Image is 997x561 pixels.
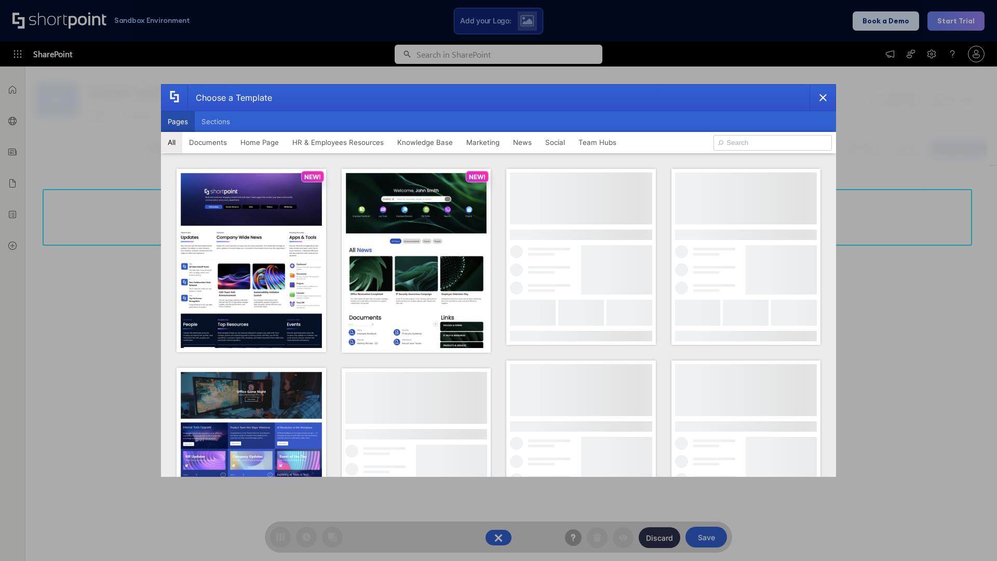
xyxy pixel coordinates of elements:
p: NEW! [469,173,486,181]
button: Sections [195,111,237,132]
button: Home Page [234,132,286,153]
input: Search [713,135,832,151]
button: Documents [182,132,234,153]
iframe: Chat Widget [945,511,997,561]
div: Choose a Template [187,85,272,111]
button: HR & Employees Resources [286,132,390,153]
button: Team Hubs [572,132,623,153]
button: All [161,132,182,153]
button: Marketing [460,132,506,153]
p: NEW! [304,173,321,181]
button: Social [538,132,572,153]
div: template selector [161,84,836,477]
button: Knowledge Base [390,132,460,153]
button: News [506,132,538,153]
button: Pages [161,111,195,132]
